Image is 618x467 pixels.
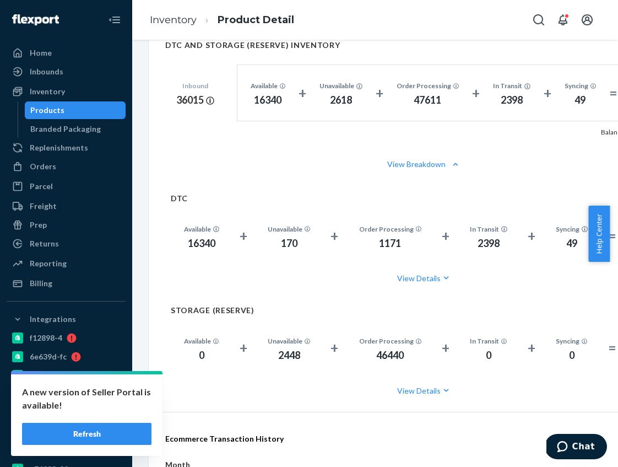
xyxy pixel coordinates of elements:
div: Branded Packaging [30,124,101,135]
div: + [528,338,535,358]
a: Product Detail [218,14,294,26]
div: = [608,338,616,358]
div: 0 [556,348,588,363]
button: Open account menu [576,9,598,31]
div: + [544,83,551,103]
button: Open Search Box [528,9,550,31]
a: Amazon [7,404,126,422]
div: Available [251,81,286,90]
div: Inventory [30,86,65,97]
div: 2398 [493,93,530,108]
div: Home [30,47,52,58]
div: 2618 [319,93,362,108]
a: Returns [7,235,126,253]
a: f12898-4 [7,329,126,347]
img: Flexport logo [12,14,59,25]
a: 5176b9-7b [7,385,126,403]
div: Order Processing [359,336,422,346]
div: + [299,83,306,103]
a: Freight [7,197,126,215]
div: Freight [30,201,57,212]
a: Branded Packaging [25,120,126,138]
div: 49 [556,237,588,251]
div: 49 [565,93,597,108]
div: Products [30,105,64,116]
div: Unavailable [268,224,311,234]
a: Prep [7,216,126,234]
div: Unavailable [319,81,362,90]
a: Products [25,101,126,119]
a: Deliverr API [7,423,126,441]
div: In Transit [493,81,530,90]
a: Reporting [7,255,126,272]
div: 0 [470,348,507,363]
ol: breadcrumbs [141,4,303,36]
button: Close Navigation [104,9,126,31]
a: Inventory [150,14,197,26]
div: Syncing [565,81,597,90]
div: + [330,338,338,358]
div: 1171 [359,237,422,251]
button: Help Center [588,206,610,262]
div: Syncing [556,336,588,346]
div: + [528,226,535,246]
div: Available [184,224,219,234]
a: Replenishments [7,139,126,157]
div: 6e639d-fc [30,351,67,362]
div: Available [184,336,219,346]
div: + [240,226,247,246]
a: Parcel [7,178,126,195]
div: 170 [268,237,311,251]
div: Billing [30,278,52,289]
div: 16340 [184,237,219,251]
div: Unavailable [268,336,311,346]
a: Billing [7,275,126,292]
div: Order Processing [359,224,422,234]
div: Order Processing [397,81,459,90]
div: f12898-4 [30,332,62,343]
a: Home [7,44,126,62]
div: Integrations [30,314,76,325]
div: 0 [184,348,219,363]
a: 6e639d-fc [7,348,126,366]
div: Parcel [30,181,53,192]
div: + [442,338,449,358]
div: + [376,83,383,103]
div: gnzsuz-v5 [30,370,66,381]
div: Reporting [30,258,67,269]
div: + [240,338,247,358]
button: Integrations [7,310,126,328]
div: 2448 [268,348,311,363]
div: In Transit [470,224,507,234]
div: Replenishments [30,142,88,153]
div: Syncing [556,224,588,234]
iframe: Opens a widget where you can chat to one of our agents [546,434,607,461]
button: Open notifications [552,9,574,31]
p: A new version of Seller Portal is available! [22,385,151,412]
a: Inventory [7,83,126,100]
div: Orders [30,161,56,172]
div: In Transit [470,336,507,346]
div: + [472,83,480,103]
div: + [442,226,449,246]
div: 2398 [470,237,507,251]
div: Prep [30,219,47,230]
div: Inbound [176,81,215,90]
a: Inbounds [7,63,126,80]
button: Refresh [22,423,151,445]
div: = [609,83,617,103]
div: Returns [30,238,59,249]
div: 36015 [176,93,215,108]
div: 16340 [251,93,286,108]
a: Orders [7,158,126,175]
div: Inbounds [30,66,63,77]
a: pulsetto [7,442,126,459]
div: + [330,226,338,246]
a: gnzsuz-v5 [7,367,126,384]
div: 47611 [397,93,459,108]
div: 46440 [359,348,422,363]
